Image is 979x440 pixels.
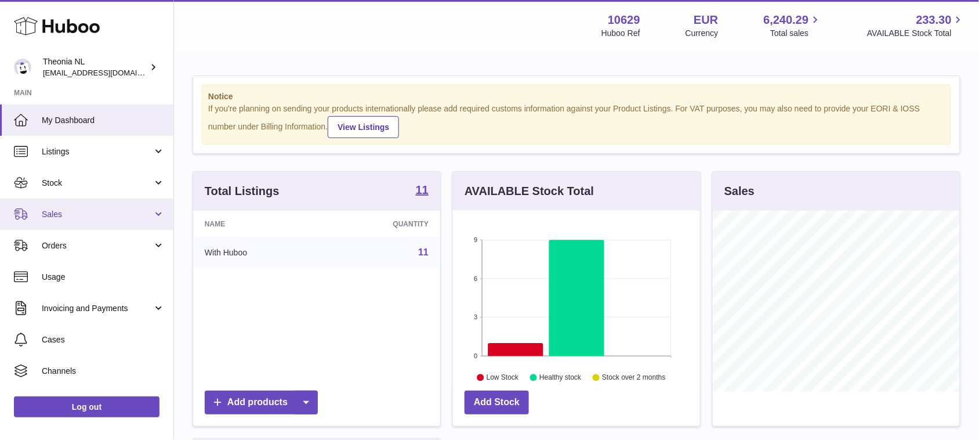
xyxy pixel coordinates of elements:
span: Listings [42,146,153,157]
h3: AVAILABLE Stock Total [465,183,594,199]
div: Currency [686,28,719,39]
th: Name [193,211,324,237]
strong: 11 [416,184,429,196]
span: Invoicing and Payments [42,303,153,314]
span: [EMAIL_ADDRESS][DOMAIN_NAME] [43,68,171,77]
span: 6,240.29 [764,12,809,28]
td: With Huboo [193,237,324,268]
a: 233.30 AVAILABLE Stock Total [867,12,965,39]
a: 6,240.29 Total sales [764,12,822,39]
a: View Listings [328,116,399,138]
a: 11 [418,247,429,257]
a: 11 [416,184,429,198]
span: Sales [42,209,153,220]
span: 233.30 [916,12,952,28]
span: AVAILABLE Stock Total [867,28,965,39]
text: Low Stock [487,373,519,381]
text: 3 [474,313,477,320]
th: Quantity [324,211,440,237]
div: Theonia NL [43,56,147,78]
div: If you're planning on sending your products internationally please add required customs informati... [208,103,945,138]
h3: Total Listings [205,183,280,199]
span: Orders [42,240,153,251]
strong: 10629 [608,12,640,28]
text: Healthy stock [539,373,582,381]
span: Cases [42,334,165,345]
a: Log out [14,396,159,417]
strong: Notice [208,91,945,102]
h3: Sales [724,183,755,199]
div: Huboo Ref [601,28,640,39]
text: 0 [474,352,477,359]
img: info@wholesomegoods.eu [14,59,31,76]
a: Add Stock [465,391,529,414]
span: My Dashboard [42,115,165,126]
a: Add products [205,391,318,414]
text: 6 [474,275,477,282]
span: Channels [42,366,165,377]
span: Total sales [770,28,822,39]
text: Stock over 2 months [602,373,665,381]
span: Usage [42,272,165,283]
span: Stock [42,178,153,189]
strong: EUR [694,12,718,28]
text: 9 [474,236,477,243]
